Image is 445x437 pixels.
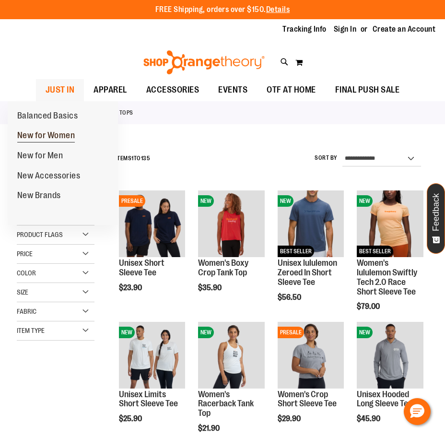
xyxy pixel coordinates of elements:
[119,283,143,292] span: $23.90
[141,155,151,162] span: 135
[198,424,221,433] span: $21.90
[131,155,134,162] span: 1
[278,390,337,409] a: Women's Crop Short Sleeve Tee
[427,183,445,254] button: Feedback - Show survey
[114,186,190,316] div: product
[334,24,357,35] a: Sign In
[17,111,78,123] span: Balanced Basics
[198,322,265,390] a: Image of Womens Racerback TankNEW
[326,79,410,101] a: FINAL PUSH SALE
[357,190,423,257] img: Women's lululemon Swiftly Tech 2.0 Race Short Sleeve Tee
[84,79,137,101] a: APPAREL
[17,250,33,258] span: Price
[266,5,290,14] a: Details
[119,190,186,257] img: Image of Unisex Short Sleeve Tee
[119,414,143,423] span: $25.90
[198,195,214,207] span: NEW
[373,24,436,35] a: Create an Account
[198,390,254,418] a: Women's Racerback Tank Top
[278,293,303,302] span: $56.50
[146,79,199,101] span: ACCESSORIES
[17,269,36,277] span: Color
[198,327,214,338] span: NEW
[278,414,302,423] span: $29.90
[94,79,127,101] span: APPAREL
[278,322,344,389] img: Image of Womens Crop Tee
[357,246,393,257] span: BEST SELLER
[8,146,73,166] a: New for Men
[357,414,382,423] span: $45.90
[278,322,344,390] a: Image of Womens Crop TeePRESALE
[352,186,428,335] div: product
[8,126,85,146] a: New for Women
[46,79,75,101] span: JUST IN
[119,195,145,207] span: PRESALE
[198,190,265,259] a: Image of Womens Boxy Crop TankNEW
[119,390,178,409] a: Unisex Limits Short Sleeve Tee
[209,79,257,101] a: EVENTS
[357,195,373,207] span: NEW
[17,288,28,296] span: Size
[8,166,90,186] a: New Accessories
[119,190,186,259] a: Image of Unisex Short Sleeve TeePRESALE
[119,322,186,389] img: Image of Unisex BB Limits Tee
[432,193,441,231] span: Feedback
[404,398,431,425] button: Hello, have a question? Let’s chat.
[278,327,304,338] span: PRESALE
[17,151,63,163] span: New for Men
[8,101,118,225] ul: JUST IN
[17,130,75,142] span: New for Women
[357,302,381,311] span: $79.00
[8,186,70,206] a: New Brands
[357,390,412,409] a: Unisex Hooded Long Sleeve Tee
[198,258,248,277] a: Women's Boxy Crop Tank Top
[142,50,266,74] img: Shop Orangetheory
[357,322,423,389] img: Image of Unisex Hooded LS Tee
[282,24,327,35] a: Tracking Info
[257,79,326,101] a: OTF AT HOME
[119,322,186,390] a: Image of Unisex BB Limits TeeNEW
[267,79,316,101] span: OTF AT HOME
[335,79,400,101] span: FINAL PUSH SALE
[357,190,423,259] a: Women's lululemon Swiftly Tech 2.0 Race Short Sleeve TeeNEWBEST SELLER
[278,246,314,257] span: BEST SELLER
[357,258,417,296] a: Women's lululemon Swiftly Tech 2.0 Race Short Sleeve Tee
[17,231,63,238] span: Product Flags
[198,322,265,389] img: Image of Womens Racerback Tank
[116,151,151,166] h2: Items to
[193,186,269,316] div: product
[198,283,223,292] span: $35.90
[17,327,45,334] span: Item Type
[278,195,293,207] span: NEW
[278,258,337,287] a: Unisex lululemon Zeroed In Short Sleeve Tee
[357,327,373,338] span: NEW
[17,190,61,202] span: New Brands
[137,79,209,101] a: ACCESSORIES
[119,327,135,338] span: NEW
[198,190,265,257] img: Image of Womens Boxy Crop Tank
[17,307,36,315] span: Fabric
[36,79,84,101] a: JUST IN
[278,190,344,259] a: Unisex lululemon Zeroed In Short Sleeve TeeNEWBEST SELLER
[218,79,247,101] span: EVENTS
[273,186,349,326] div: product
[8,106,88,126] a: Balanced Basics
[155,4,290,15] p: FREE Shipping, orders over $150.
[119,258,164,277] a: Unisex Short Sleeve Tee
[357,322,423,390] a: Image of Unisex Hooded LS TeeNEW
[315,154,338,162] label: Sort By
[278,190,344,257] img: Unisex lululemon Zeroed In Short Sleeve Tee
[17,171,81,183] span: New Accessories
[119,108,133,117] strong: Tops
